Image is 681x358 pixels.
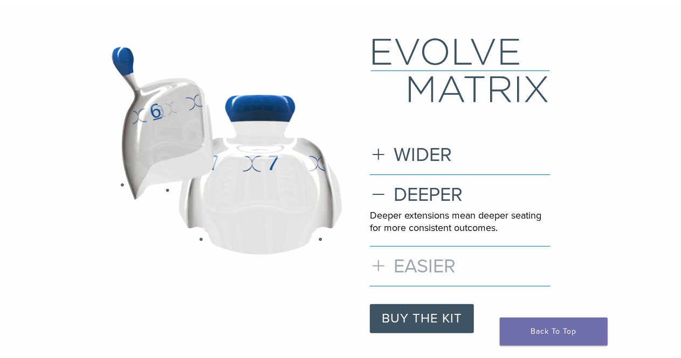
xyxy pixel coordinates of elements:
h3: WIDER [370,143,550,166]
a: Back To Top [500,318,608,346]
h3: DEEPER [370,183,550,206]
h3: EASIER [370,255,550,278]
p: Deeper extensions mean deeper seating for more consistent outcomes. [370,209,550,235]
a: BUY THE KIT [370,304,474,333]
